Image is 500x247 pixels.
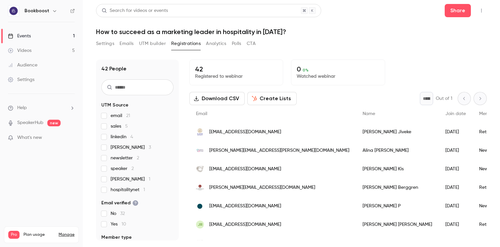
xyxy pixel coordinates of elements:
span: Pro [8,231,20,239]
button: Share [445,4,471,17]
div: [DATE] [439,160,473,178]
button: Registrations [171,38,201,49]
img: abuvmarketing.com [196,202,204,210]
span: 4 [130,135,133,139]
div: Alina [PERSON_NAME] [356,141,439,160]
span: No [111,210,125,217]
p: 0 [297,65,379,73]
span: Email [196,111,207,116]
button: Emails [120,38,133,49]
p: Registered to webinar [195,73,277,80]
button: Polls [232,38,241,49]
span: Email verified [101,200,138,206]
div: [PERSON_NAME] [PERSON_NAME] [356,215,439,234]
span: [PERSON_NAME] [111,144,151,151]
span: Member type [101,234,132,241]
div: [PERSON_NAME] Kis [356,160,439,178]
div: [PERSON_NAME] Jiveke [356,123,439,141]
h1: How to succeed as a marketing leader in hospitality in [DATE]? [96,28,487,36]
span: 21 [126,113,130,118]
span: 3 [149,145,151,150]
span: [EMAIL_ADDRESS][DOMAIN_NAME] [209,203,281,210]
span: newsletter [111,155,139,161]
div: Search for videos or events [102,7,168,14]
span: 1 [143,187,145,192]
div: [DATE] [439,123,473,141]
span: Yes [111,221,126,227]
img: glockenhof.ch [196,165,204,173]
iframe: Noticeable Trigger [67,135,75,141]
a: Manage [59,232,75,237]
button: Settings [96,38,114,49]
span: 10 [122,222,126,226]
span: Name [363,111,375,116]
img: inyati.co.za [196,239,204,247]
div: [DATE] [439,178,473,197]
span: [PERSON_NAME] [111,176,150,183]
span: [PERSON_NAME][EMAIL_ADDRESS][PERSON_NAME][DOMAIN_NAME] [209,147,349,154]
span: new [47,120,61,126]
span: Plan usage [24,232,55,237]
span: 32 [120,211,125,216]
p: Out of 1 [436,95,452,102]
button: Download CSV [189,92,245,105]
a: SpeakerHub [17,119,43,126]
span: 1 [149,177,150,182]
div: Videos [8,47,31,54]
h6: Bookboost [25,8,49,14]
span: 5 [125,124,128,129]
div: [DATE] [439,141,473,160]
span: UTM Source [101,102,128,108]
span: JR [198,222,203,227]
p: 42 [195,65,277,73]
button: Create Lists [247,92,297,105]
span: email [111,112,130,119]
span: [PERSON_NAME][EMAIL_ADDRESS][DOMAIN_NAME] [209,184,315,191]
span: [EMAIL_ADDRESS][DOMAIN_NAME] [209,166,281,173]
button: Analytics [206,38,226,49]
div: [DATE] [439,197,473,215]
button: CTA [247,38,256,49]
img: Bookboost [8,6,19,16]
li: help-dropdown-opener [8,104,75,111]
span: linkedin [111,134,133,140]
p: Watched webinar [297,73,379,80]
div: [DATE] [439,215,473,234]
span: Help [17,104,27,111]
span: 2 [131,166,134,171]
span: [EMAIL_ADDRESS][DOMAIN_NAME] [209,240,281,247]
span: speaker [111,165,134,172]
span: 0 % [303,68,309,72]
button: UTM builder [139,38,166,49]
div: Settings [8,76,34,83]
h1: 42 People [101,65,126,73]
span: hospitalitynet [111,186,145,193]
img: elastichotel.com [196,146,204,154]
span: [EMAIL_ADDRESS][DOMAIN_NAME] [209,129,281,136]
div: [PERSON_NAME] Berggren [356,178,439,197]
div: [PERSON_NAME] P [356,197,439,215]
span: Join date [445,111,466,116]
span: What's new [17,134,42,141]
span: [EMAIL_ADDRESS][DOMAIN_NAME] [209,221,281,228]
span: 2 [137,156,139,160]
img: hotelkungstradgarden.se [196,184,204,191]
span: sales [111,123,128,130]
div: Events [8,33,31,39]
div: Audience [8,62,37,68]
img: student.lu.se [196,128,204,136]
